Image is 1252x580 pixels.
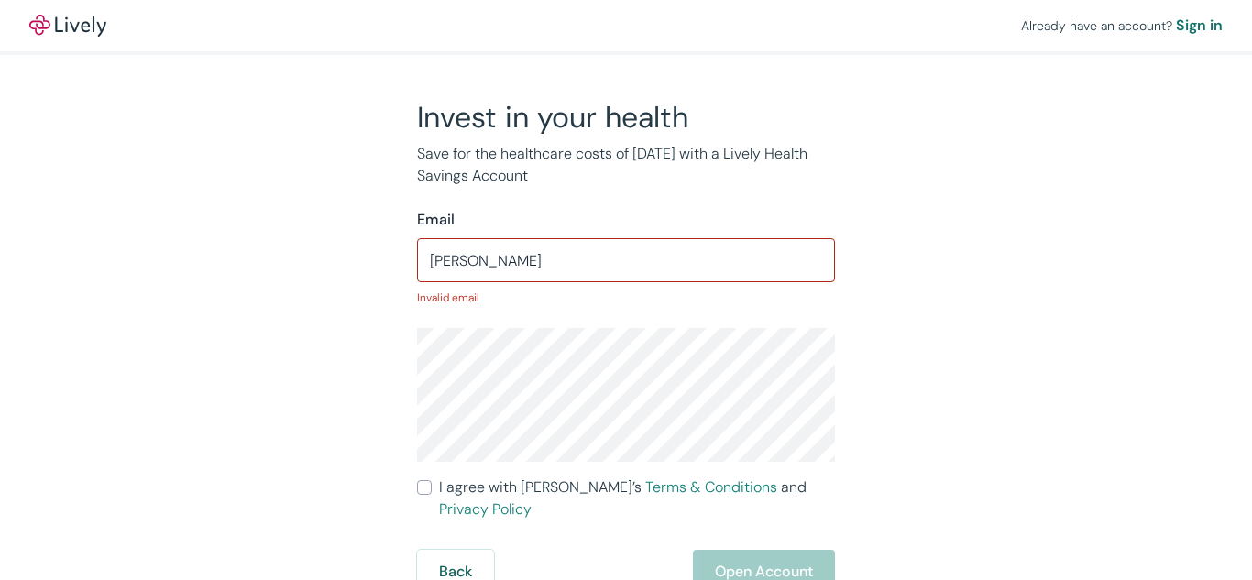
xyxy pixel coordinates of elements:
[439,476,835,520] span: I agree with [PERSON_NAME]’s and
[1176,15,1223,37] a: Sign in
[29,15,106,37] img: Lively
[417,143,835,187] p: Save for the healthcare costs of [DATE] with a Lively Health Savings Account
[29,15,106,37] a: LivelyLively
[1021,15,1223,37] div: Already have an account?
[417,209,455,231] label: Email
[417,290,835,306] p: Invalid email
[645,477,777,497] a: Terms & Conditions
[417,99,835,136] h2: Invest in your health
[439,499,532,519] a: Privacy Policy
